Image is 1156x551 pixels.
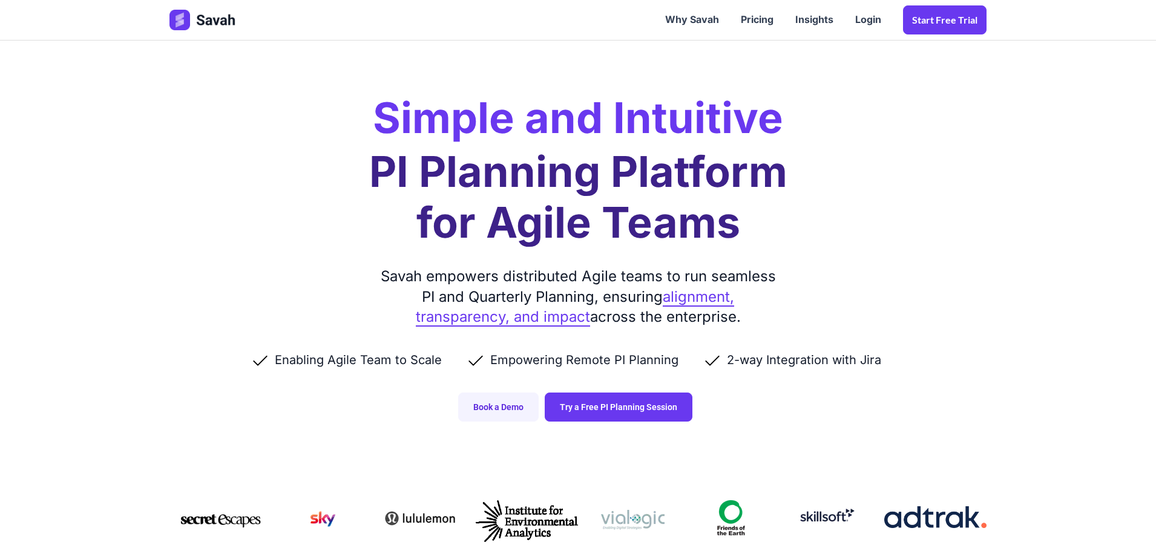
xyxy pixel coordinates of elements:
[703,351,905,368] li: 2-way Integration with Jira
[730,1,784,39] a: Pricing
[844,1,892,39] a: Login
[784,1,844,39] a: Insights
[654,1,730,39] a: Why Savah
[903,5,987,34] a: Start Free trial
[251,351,466,368] li: Enabling Agile Team to Scale
[458,393,539,422] a: Book a Demo
[369,146,787,248] h1: PI Planning Platform for Agile Teams
[373,97,783,139] h2: Simple and Intuitive
[545,393,692,422] a: Try a Free PI Planning Session
[375,266,781,327] div: Savah empowers distributed Agile teams to run seamless PI and Quarterly Planning, ensuring across...
[466,351,703,368] li: Empowering Remote PI Planning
